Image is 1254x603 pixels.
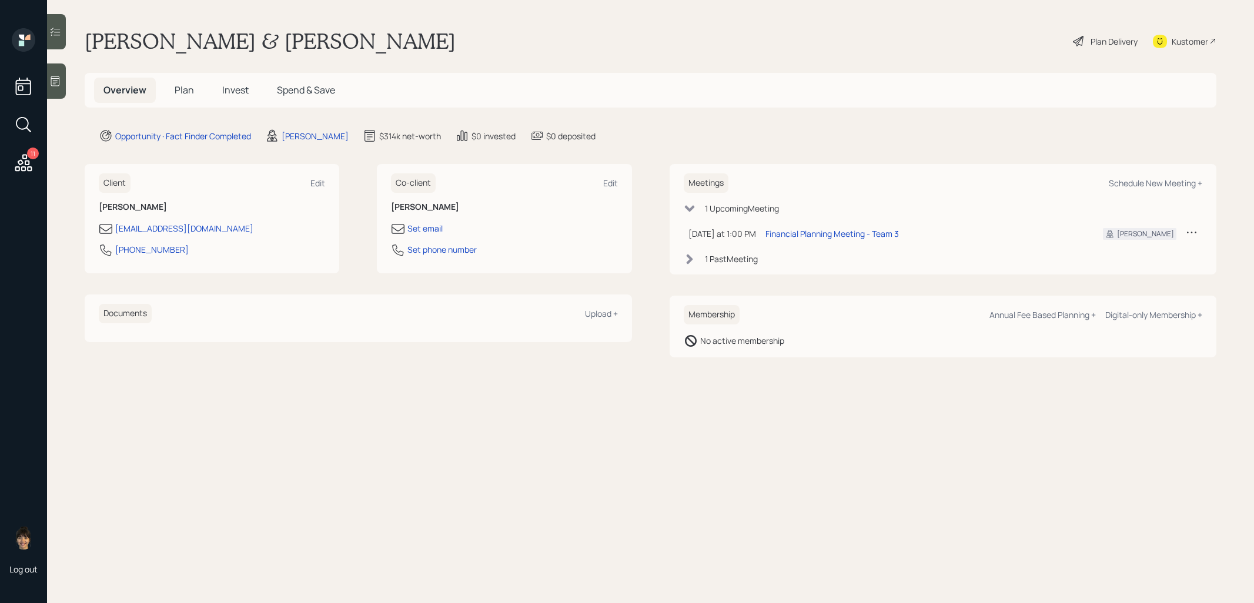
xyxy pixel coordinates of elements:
h1: [PERSON_NAME] & [PERSON_NAME] [85,28,456,54]
img: treva-nostdahl-headshot.png [12,526,35,550]
h6: Documents [99,304,152,323]
h6: Membership [684,305,740,324]
div: Log out [9,564,38,575]
div: Edit [603,177,618,189]
span: Overview [103,83,146,96]
h6: [PERSON_NAME] [99,202,325,212]
div: Annual Fee Based Planning + [989,309,1096,320]
div: [PHONE_NUMBER] [115,243,189,256]
div: [EMAIL_ADDRESS][DOMAIN_NAME] [115,222,253,235]
span: Spend & Save [277,83,335,96]
div: Kustomer [1172,35,1208,48]
div: Schedule New Meeting + [1109,177,1202,189]
div: No active membership [700,334,784,347]
div: [PERSON_NAME] [282,130,349,142]
div: Set phone number [407,243,477,256]
h6: [PERSON_NAME] [391,202,617,212]
div: Upload + [585,308,618,319]
div: $0 invested [471,130,516,142]
div: 1 Past Meeting [705,253,758,265]
div: [PERSON_NAME] [1117,229,1174,239]
div: Plan Delivery [1091,35,1138,48]
span: Invest [222,83,249,96]
div: Set email [407,222,443,235]
div: Edit [310,177,325,189]
div: 11 [27,148,39,159]
h6: Meetings [684,173,728,193]
span: Plan [175,83,194,96]
div: [DATE] at 1:00 PM [688,227,756,240]
div: $0 deposited [546,130,596,142]
div: $314k net-worth [379,130,441,142]
div: Opportunity · Fact Finder Completed [115,130,251,142]
h6: Co-client [391,173,436,193]
div: Financial Planning Meeting - Team 3 [765,227,899,240]
div: 1 Upcoming Meeting [705,202,779,215]
h6: Client [99,173,131,193]
div: Digital-only Membership + [1105,309,1202,320]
